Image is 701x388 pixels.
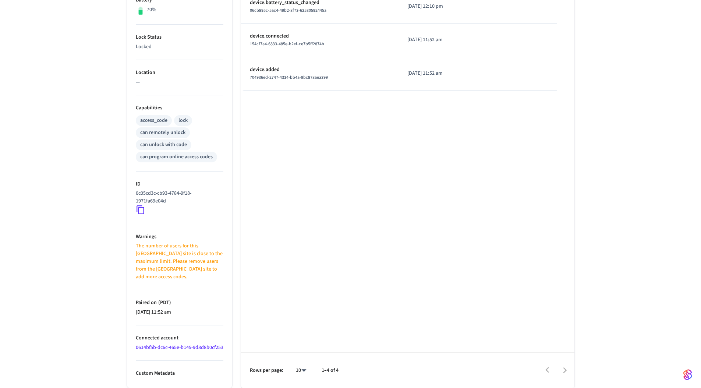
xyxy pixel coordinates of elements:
[250,32,390,40] p: device.connected
[136,104,223,112] p: Capabilities
[136,180,223,188] p: ID
[178,117,188,124] div: lock
[136,299,223,307] p: Paired on
[136,308,223,316] p: [DATE] 11:52 am
[136,190,220,205] p: 0c05cd3c-cb93-4784-9f18-1971fa69e04d
[407,3,478,10] p: [DATE] 12:10 pm
[136,69,223,77] p: Location
[136,242,223,281] p: The number of users for this [GEOGRAPHIC_DATA] site is close to the maximum limit. Please remove ...
[147,6,156,14] p: 70%
[322,367,339,374] p: 1–4 of 4
[140,153,213,161] div: can program online access codes
[407,70,478,77] p: [DATE] 11:52 am
[136,344,223,351] a: 0614bf5b-dc6c-465e-b145-9d8d8b0cf253
[136,43,223,51] p: Locked
[250,41,324,47] span: 154cf7a4-6833-485e-b2ef-ce7b5ff2874b
[140,129,185,137] div: can remotely unlock
[136,33,223,41] p: Lock Status
[683,369,692,381] img: SeamLogoGradient.69752ec5.svg
[292,365,310,376] div: 10
[250,74,328,81] span: 704936ed-2747-4334-bb4a-9bc878aea399
[250,66,390,74] p: device.added
[407,36,478,44] p: [DATE] 11:52 am
[136,233,223,241] p: Warnings
[140,117,167,124] div: access_code
[157,299,171,306] span: ( PDT )
[250,7,326,14] span: 06cb895c-5ac4-49b2-8f73-62530592445a
[250,367,283,374] p: Rows per page:
[140,141,187,149] div: can unlock with code
[136,334,223,342] p: Connected account
[136,370,223,377] p: Custom Metadata
[136,78,223,86] p: —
